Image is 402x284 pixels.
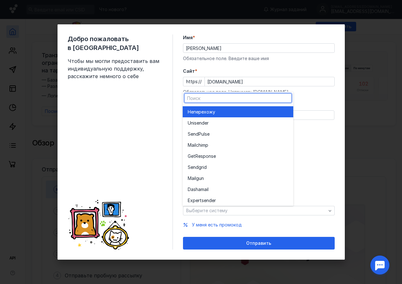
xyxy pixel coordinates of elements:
[193,109,215,115] span: перехожу
[192,222,242,228] button: У меня есть промокод
[183,68,195,74] span: Cайт
[188,197,193,204] span: Ex
[183,195,293,206] button: Expertsender
[183,128,293,139] button: SendPulse
[183,34,193,41] span: Имя
[203,164,207,170] span: id
[183,151,293,162] button: GetResponse
[205,142,208,148] span: p
[183,162,293,173] button: Sendgrid
[183,106,293,117] button: Неперехожу
[183,237,335,250] button: Отправить
[68,34,162,52] span: Добро пожаловать в [GEOGRAPHIC_DATA]
[188,164,203,170] span: Sendgr
[183,55,335,62] div: Обязательное поле. Введите ваше имя
[183,206,335,215] button: Выберите систему
[188,153,191,159] span: G
[183,117,293,128] button: Unisender
[185,94,291,102] input: Поиск
[188,109,193,115] span: Не
[188,186,208,193] span: Dashamai
[192,222,242,227] span: У меня есть промокод
[207,131,210,137] span: e
[183,89,335,95] div: Обязательное поле. Например: [DOMAIN_NAME]
[183,139,293,151] button: Mailchimp
[186,208,228,213] span: Выберите систему
[196,175,204,182] span: gun
[207,120,209,126] span: r
[183,105,293,206] div: grid
[208,186,209,193] span: l
[246,241,271,246] span: Отправить
[193,197,216,204] span: pertsender
[68,57,162,80] span: Чтобы мы могли предоставить вам индивидуальную поддержку, расскажите немного о себе
[183,184,293,195] button: Dashamail
[188,131,207,137] span: SendPuls
[188,120,207,126] span: Unisende
[188,142,205,148] span: Mailchim
[191,153,216,159] span: etResponse
[183,173,293,184] button: Mailgun
[188,175,196,182] span: Mail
